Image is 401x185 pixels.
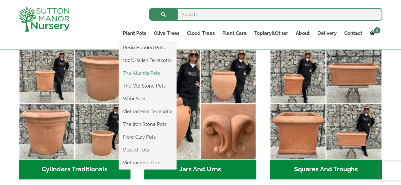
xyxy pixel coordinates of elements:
img: Jars And Urns [144,48,256,160]
a: Contact [340,29,366,38]
a: Visit product category Squares And Troughs [270,48,382,179]
a: Plant Pots [119,29,150,38]
h2: Jars And Urns [144,159,256,179]
a: Glazed Pots [119,145,176,155]
a: Olive Trees [150,29,183,38]
a: 0 [366,29,382,38]
a: Wabi-Sabi [119,94,176,104]
a: Visit product category Cylinders Traditionals [19,48,131,179]
img: Cylinders Traditionals [19,48,131,160]
a: About [292,29,313,38]
a: Delivery [313,29,340,38]
a: Fibre Clay Pots [119,132,176,142]
a: 100% Italian Terracotta [119,56,176,65]
input: Search... [149,8,382,21]
img: Squares And Troughs [270,48,382,160]
a: Visit product category Jars And Urns [144,48,256,179]
a: Plant Care [218,29,250,38]
a: Topiary&Other [250,29,292,38]
a: The Iron Stone Pots [119,119,176,129]
h2: Squares And Troughs [270,159,382,179]
span: 0 [374,27,380,34]
a: Resin Bonded Pots [119,43,176,52]
a: Vietnamese Terracotta [119,107,176,116]
a: Vietnamese Pots [119,158,176,167]
img: logo [19,6,70,32]
a: Cloud Trees [183,29,218,38]
a: The Old Stone Pots [119,81,176,91]
h2: Cylinders Traditionals [19,159,131,179]
a: The Atlantis Pots [119,68,176,78]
